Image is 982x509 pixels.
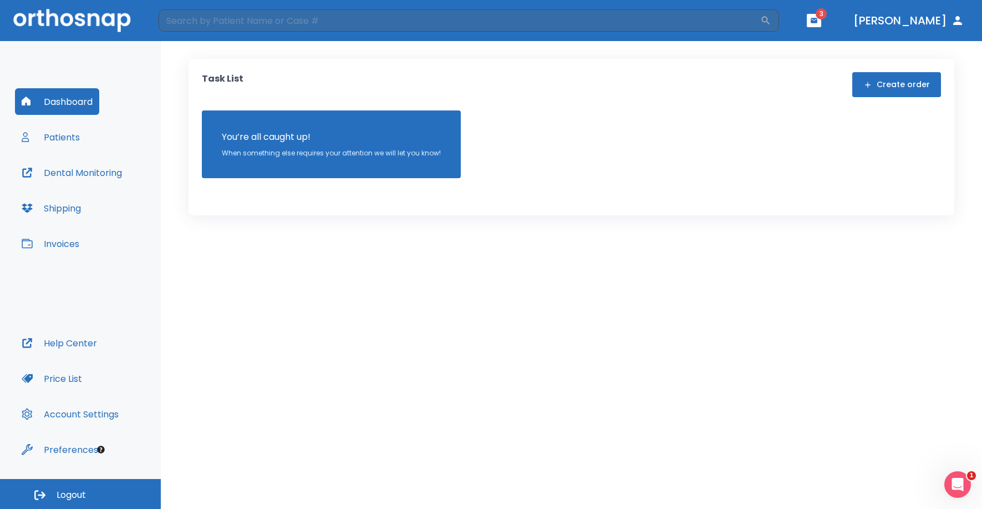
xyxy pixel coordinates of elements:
[816,8,827,19] span: 3
[159,9,760,32] input: Search by Patient Name or Case #
[849,11,969,31] button: [PERSON_NAME]
[202,72,243,97] p: Task List
[15,88,99,115] button: Dashboard
[15,159,129,186] button: Dental Monitoring
[222,130,441,144] p: You’re all caught up!
[944,471,971,498] iframe: Intercom live chat
[222,148,441,158] p: When something else requires your attention we will let you know!
[96,445,106,455] div: Tooltip anchor
[15,401,125,427] button: Account Settings
[15,230,86,257] button: Invoices
[13,9,131,32] img: Orthosnap
[15,124,87,150] button: Patients
[967,471,976,480] span: 1
[852,72,941,97] button: Create order
[15,330,104,356] button: Help Center
[15,436,105,463] button: Preferences
[57,489,86,501] span: Logout
[15,365,89,392] button: Price List
[15,195,88,221] button: Shipping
